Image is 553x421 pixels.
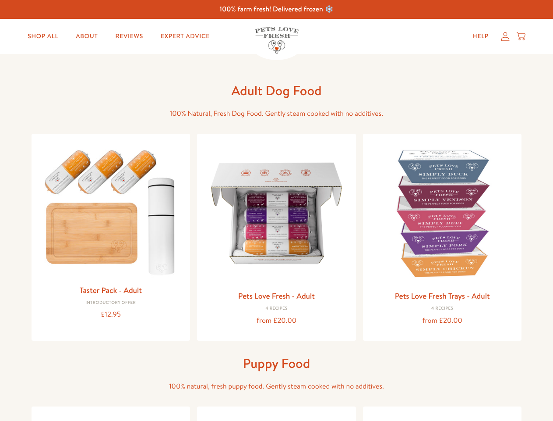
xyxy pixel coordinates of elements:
[39,141,183,280] img: Taster Pack - Adult
[39,309,183,321] div: £12.95
[204,306,349,311] div: 4 Recipes
[169,382,384,391] span: 100% natural, fresh puppy food. Gently steam cooked with no additives.
[39,300,183,306] div: Introductory Offer
[204,141,349,286] img: Pets Love Fresh - Adult
[255,27,299,54] img: Pets Love Fresh
[465,28,496,45] a: Help
[137,355,417,372] h1: Puppy Food
[108,28,150,45] a: Reviews
[137,82,417,99] h1: Adult Dog Food
[204,315,349,327] div: from £20.00
[395,290,490,301] a: Pets Love Fresh Trays - Adult
[238,290,315,301] a: Pets Love Fresh - Adult
[154,28,217,45] a: Expert Advice
[370,315,515,327] div: from £20.00
[69,28,105,45] a: About
[80,285,142,296] a: Taster Pack - Adult
[21,28,65,45] a: Shop All
[370,306,515,311] div: 4 Recipes
[370,141,515,286] img: Pets Love Fresh Trays - Adult
[170,109,383,118] span: 100% Natural, Fresh Dog Food. Gently steam cooked with no additives.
